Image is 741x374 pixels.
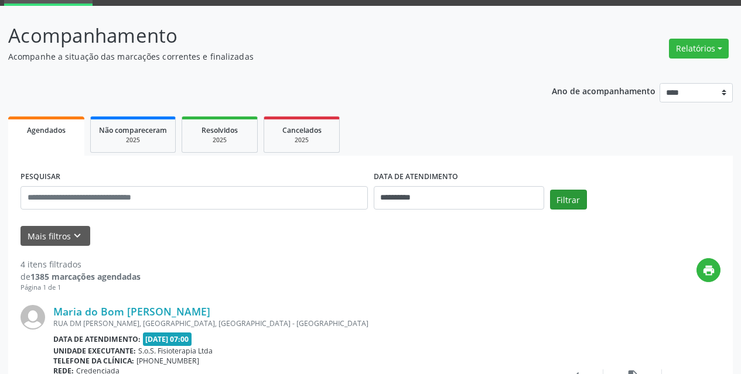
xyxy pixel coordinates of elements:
strong: 1385 marcações agendadas [30,271,141,282]
button: Relatórios [669,39,729,59]
span: Resolvidos [202,125,238,135]
div: 4 itens filtrados [21,258,141,270]
p: Acompanhe a situação das marcações correntes e finalizadas [8,50,515,63]
span: Cancelados [282,125,322,135]
b: Telefone da clínica: [53,356,134,366]
div: 2025 [190,136,249,145]
div: de [21,270,141,283]
button: Mais filtroskeyboard_arrow_down [21,226,90,246]
span: [PHONE_NUMBER] [136,356,199,366]
label: DATA DE ATENDIMENTO [374,168,458,186]
span: Agendados [27,125,66,135]
div: RUA DM [PERSON_NAME], [GEOGRAPHIC_DATA], [GEOGRAPHIC_DATA] - [GEOGRAPHIC_DATA] [53,318,545,328]
b: Data de atendimento: [53,334,141,344]
div: 2025 [99,136,167,145]
span: [DATE] 07:00 [143,332,192,346]
div: 2025 [272,136,331,145]
label: PESQUISAR [21,168,60,186]
b: Unidade executante: [53,346,136,356]
p: Acompanhamento [8,21,515,50]
i: print [702,264,715,277]
i: keyboard_arrow_down [71,229,84,242]
img: img [21,305,45,330]
a: Maria do Bom [PERSON_NAME] [53,305,210,318]
div: Página 1 de 1 [21,283,141,293]
span: S.o.S. Fisioterapia Ltda [138,346,213,356]
button: Filtrar [550,190,587,210]
p: Ano de acompanhamento [552,83,655,98]
button: print [696,258,720,282]
span: Não compareceram [99,125,167,135]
